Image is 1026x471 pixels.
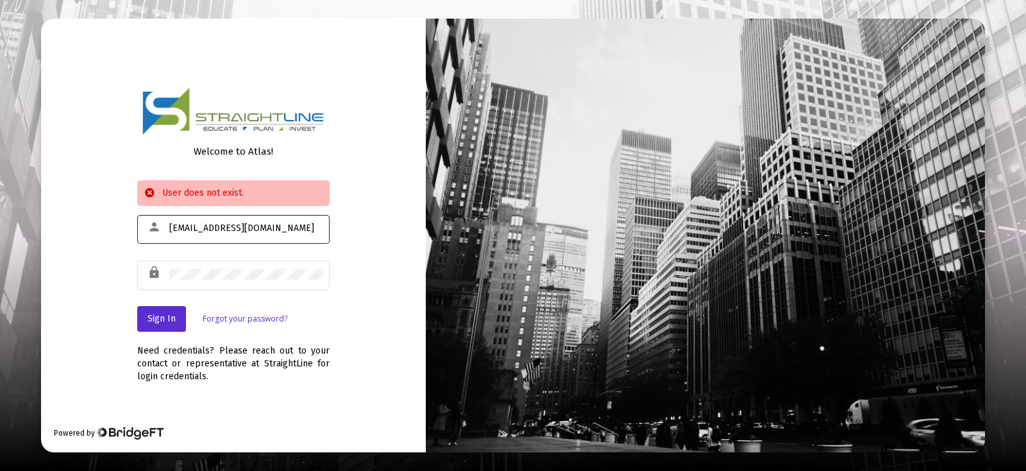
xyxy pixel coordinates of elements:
div: Need credentials? Please reach out to your contact or representative at StraightLine for login cr... [137,332,330,383]
div: Powered by [54,427,164,440]
input: Email or Username [169,223,323,234]
mat-icon: person [147,219,163,235]
a: Forgot your password? [203,313,287,325]
img: Logo [142,87,324,135]
span: Sign In [147,313,176,324]
div: Welcome to Atlas! [137,145,330,158]
button: Sign In [137,306,186,332]
mat-icon: lock [147,265,163,280]
div: User does not exist. [137,180,330,206]
img: Bridge Financial Technology Logo [96,427,164,440]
